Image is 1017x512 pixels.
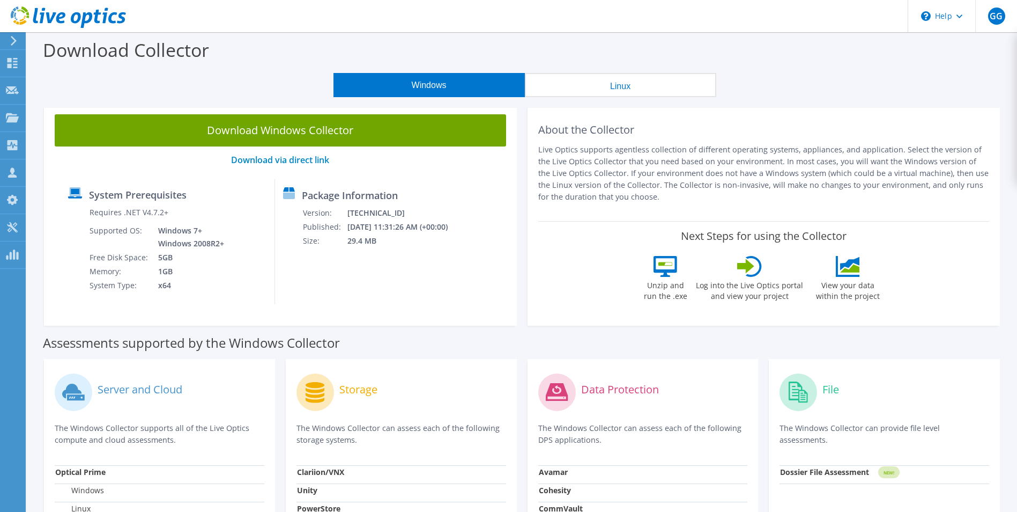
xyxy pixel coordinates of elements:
[55,114,506,147] a: Download Windows Collector
[809,277,886,302] label: View your data within the project
[525,73,716,97] button: Linux
[296,422,506,446] p: The Windows Collector can assess each of the following storage systems.
[98,384,182,395] label: Server and Cloud
[302,190,398,201] label: Package Information
[150,251,226,265] td: 5GB
[302,206,347,220] td: Version:
[302,220,347,234] td: Published:
[695,277,804,302] label: Log into the Live Optics portal and view your project
[538,144,990,203] p: Live Optics supports agentless collection of different operating systems, appliances, and applica...
[539,467,568,477] strong: Avamar
[884,470,894,476] tspan: NEW!
[780,467,869,477] strong: Dossier File Assessment
[55,485,104,496] label: Windows
[681,230,847,243] label: Next Steps for using the Collector
[347,206,462,220] td: [TECHNICAL_ID]
[581,384,659,395] label: Data Protection
[538,123,990,136] h2: About the Collector
[89,279,150,292] td: System Type:
[780,422,989,446] p: The Windows Collector can provide file level assessments.
[347,234,462,248] td: 29.4 MB
[333,73,525,97] button: Windows
[43,338,340,348] label: Assessments supported by the Windows Collector
[90,207,168,218] label: Requires .NET V4.7.2+
[150,224,226,251] td: Windows 7+ Windows 2008R2+
[538,422,748,446] p: The Windows Collector can assess each of the following DPS applications.
[55,467,106,477] strong: Optical Prime
[302,234,347,248] td: Size:
[988,8,1005,25] span: GG
[43,38,209,62] label: Download Collector
[347,220,462,234] td: [DATE] 11:31:26 AM (+00:00)
[339,384,377,395] label: Storage
[150,279,226,292] td: x64
[231,154,329,166] a: Download via direct link
[297,467,344,477] strong: Clariion/VNX
[921,11,931,21] svg: \n
[822,384,839,395] label: File
[89,265,150,279] td: Memory:
[89,224,150,251] td: Supported OS:
[150,265,226,279] td: 1GB
[89,189,187,200] label: System Prerequisites
[89,251,150,265] td: Free Disk Space:
[297,485,317,495] strong: Unity
[539,485,571,495] strong: Cohesity
[641,277,690,302] label: Unzip and run the .exe
[55,422,264,446] p: The Windows Collector supports all of the Live Optics compute and cloud assessments.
